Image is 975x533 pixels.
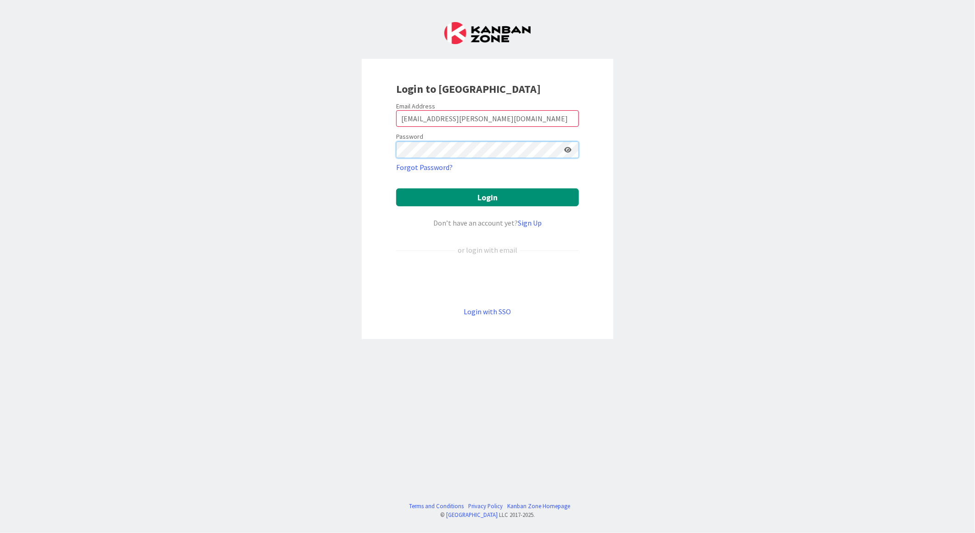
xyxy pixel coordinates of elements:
img: Kanban Zone [444,22,531,44]
div: © LLC 2017- 2025 . [405,510,571,519]
a: Forgot Password? [396,162,453,173]
a: [GEOGRAPHIC_DATA] [446,511,498,518]
b: Login to [GEOGRAPHIC_DATA] [396,82,541,96]
a: Login with SSO [464,307,511,316]
a: Kanban Zone Homepage [508,502,571,510]
keeper-lock: Open Keeper Popup [549,144,560,155]
iframe: Sign in with Google Button [392,271,583,291]
a: Sign Up [518,218,542,227]
label: Email Address [396,102,435,110]
label: Password [396,132,423,142]
button: Login [396,188,579,206]
a: Terms and Conditions [409,502,464,510]
a: Privacy Policy [469,502,503,510]
div: or login with email [455,244,520,255]
div: Don’t have an account yet? [396,217,579,228]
